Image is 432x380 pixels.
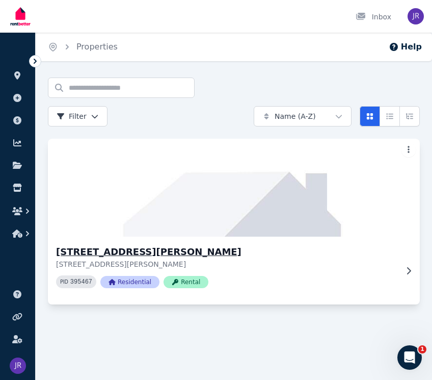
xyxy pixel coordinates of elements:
span: Residential [100,276,159,288]
img: JAMIE ROBINSON [10,358,26,374]
small: PID [60,279,68,285]
a: 31 Catherine St, Swansea[STREET_ADDRESS][PERSON_NAME][STREET_ADDRESS][PERSON_NAME]PID 395467Resid... [48,139,420,305]
button: Compact list view [380,106,400,126]
button: Help [389,41,422,53]
div: View options [360,106,420,126]
span: Name (A-Z) [275,111,316,121]
span: 1 [418,345,426,353]
img: JAMIE ROBINSON [408,8,424,24]
button: Name (A-Z) [254,106,352,126]
span: Rental [164,276,208,288]
span: Filter [57,111,87,121]
a: Properties [76,42,118,52]
button: Card view [360,106,380,126]
p: [STREET_ADDRESS][PERSON_NAME] [56,259,397,269]
button: Filter [48,106,107,126]
div: Inbox [356,12,391,22]
img: RentBetter [8,4,33,29]
nav: Breadcrumb [36,33,130,61]
code: 395467 [70,278,92,286]
button: Expanded list view [399,106,420,126]
button: More options [401,143,416,157]
img: 31 Catherine St, Swansea [39,136,429,239]
iframe: Intercom live chat [397,345,422,370]
h3: [STREET_ADDRESS][PERSON_NAME] [56,245,397,259]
